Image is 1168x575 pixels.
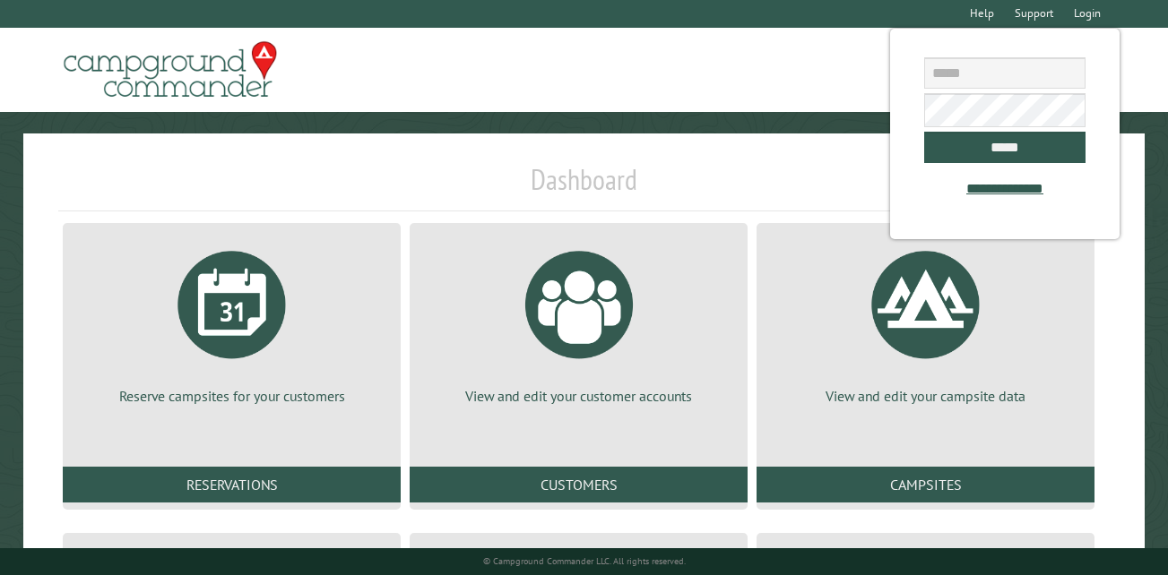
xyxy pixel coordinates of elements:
a: Reserve campsites for your customers [84,237,379,406]
p: View and edit your customer accounts [431,386,726,406]
img: Campground Commander [58,35,282,105]
h1: Dashboard [58,162,1110,211]
small: © Campground Commander LLC. All rights reserved. [483,555,686,567]
a: Customers [410,467,748,502]
p: View and edit your campsite data [778,386,1073,406]
a: View and edit your campsite data [778,237,1073,406]
a: Campsites [757,467,1094,502]
p: Reserve campsites for your customers [84,386,379,406]
a: View and edit your customer accounts [431,237,726,406]
a: Reservations [63,467,401,502]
